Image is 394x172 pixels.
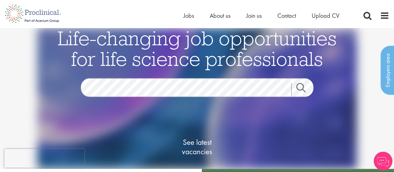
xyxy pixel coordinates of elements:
[183,12,194,20] a: Jobs
[37,28,357,169] img: candidate home
[4,149,84,168] iframe: reCAPTCHA
[246,12,262,20] a: Join us
[58,26,337,71] span: Life-changing job opportunities for life science professionals
[277,12,296,20] a: Contact
[166,138,228,156] span: See latest vacancies
[374,152,392,170] img: Chatbot
[312,12,339,20] a: Upload CV
[291,83,318,96] a: Job search submit button
[210,12,231,20] a: About us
